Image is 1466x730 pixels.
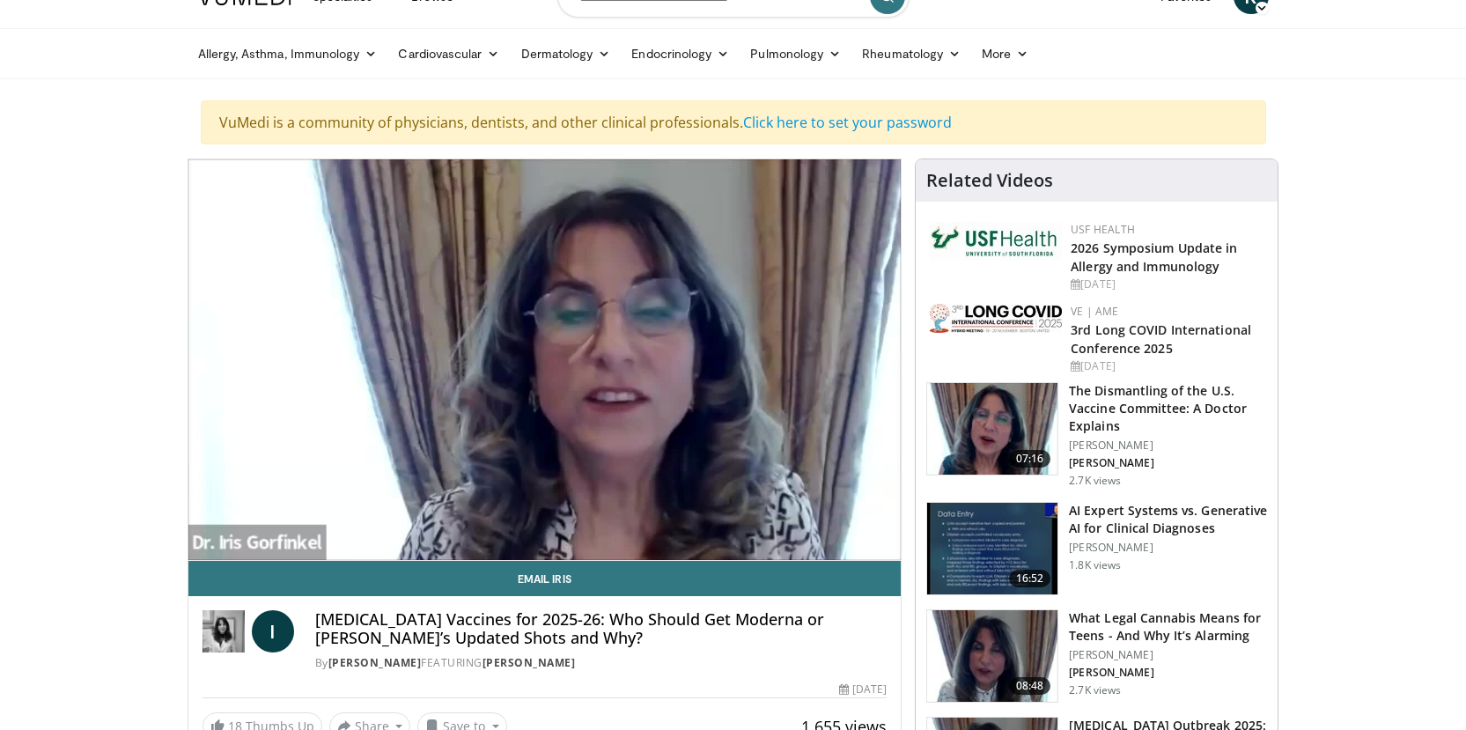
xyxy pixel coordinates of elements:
a: Allergy, Asthma, Immunology [188,36,388,71]
a: Click here to set your password [743,113,952,132]
div: [DATE] [1071,277,1263,292]
a: Rheumatology [851,36,971,71]
h3: What Legal Cannabis Means for Teens - And Why It’s Alarming [1069,609,1267,645]
div: VuMedi is a community of physicians, dentists, and other clinical professionals. [201,100,1266,144]
a: Endocrinology [621,36,740,71]
p: [PERSON_NAME] [1069,541,1267,555]
p: [PERSON_NAME] [1069,439,1267,453]
a: USF Health [1071,222,1135,237]
div: [DATE] [839,682,887,697]
p: 2.7K views [1069,474,1121,488]
img: a19d1ff2-1eb0-405f-ba73-fc044c354596.150x105_q85_crop-smart_upscale.jpg [927,383,1057,475]
p: 1.8K views [1069,558,1121,572]
h4: [MEDICAL_DATA] Vaccines for 2025-26: Who Should Get Moderna or [PERSON_NAME]’s Updated Shots and ... [315,610,888,648]
p: [PERSON_NAME] [1069,648,1267,662]
img: Dr. Iris Gorfinkel [203,610,245,653]
a: Pulmonology [740,36,851,71]
a: I [252,610,294,653]
video-js: Video Player [188,159,902,561]
h3: The Dismantling of the U.S. Vaccine Committee: A Doctor Explains [1069,382,1267,435]
a: 07:16 The Dismantling of the U.S. Vaccine Committee: A Doctor Explains [PERSON_NAME] [PERSON_NAME... [926,382,1267,488]
a: 3rd Long COVID International Conference 2025 [1071,321,1251,357]
a: Cardiovascular [387,36,510,71]
a: [PERSON_NAME] [328,655,422,670]
a: 16:52 AI Expert Systems vs. Generative AI for Clinical Diagnoses [PERSON_NAME] 1.8K views [926,502,1267,595]
a: [PERSON_NAME] [483,655,576,670]
img: 268330c9-313b-413d-8ff2-3cd9a70912fe.150x105_q85_crop-smart_upscale.jpg [927,610,1057,702]
span: 07:16 [1009,450,1051,468]
a: More [971,36,1039,71]
h3: AI Expert Systems vs. Generative AI for Clinical Diagnoses [1069,502,1267,537]
p: [PERSON_NAME] [1069,456,1267,470]
div: By FEATURING [315,655,888,671]
img: 1bf82db2-8afa-4218-83ea-e842702db1c4.150x105_q85_crop-smart_upscale.jpg [927,503,1057,594]
a: Email Iris [188,561,902,596]
a: 2026 Symposium Update in Allergy and Immunology [1071,240,1237,275]
a: 08:48 What Legal Cannabis Means for Teens - And Why It’s Alarming [PERSON_NAME] [PERSON_NAME] 2.7... [926,609,1267,703]
span: 16:52 [1009,570,1051,587]
a: Dermatology [511,36,622,71]
img: a2792a71-925c-4fc2-b8ef-8d1b21aec2f7.png.150x105_q85_autocrop_double_scale_upscale_version-0.2.jpg [930,304,1062,333]
h4: Related Videos [926,170,1053,191]
a: VE | AME [1071,304,1118,319]
p: [PERSON_NAME] [1069,666,1267,680]
div: [DATE] [1071,358,1263,374]
p: 2.7K views [1069,683,1121,697]
span: 08:48 [1009,677,1051,695]
img: 6ba8804a-8538-4002-95e7-a8f8012d4a11.png.150x105_q85_autocrop_double_scale_upscale_version-0.2.jpg [930,222,1062,261]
